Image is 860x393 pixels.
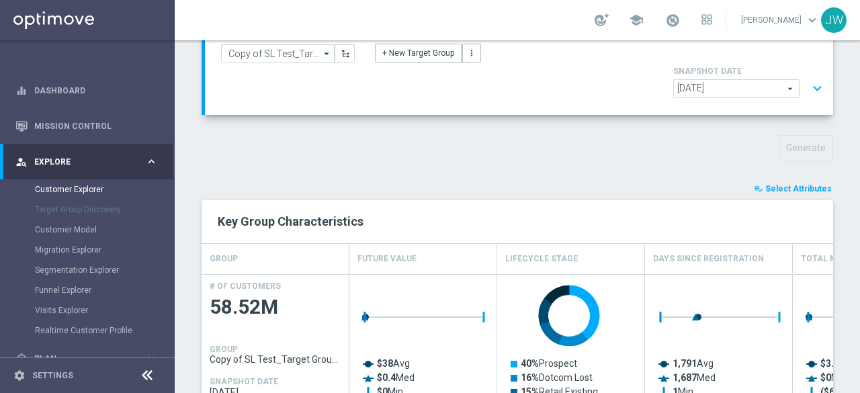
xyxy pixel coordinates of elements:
[653,247,764,271] h4: Days Since Registration
[15,85,28,97] i: equalizer
[35,245,140,255] a: Migration Explorer
[15,108,158,144] div: Mission Control
[377,358,410,369] text: Avg
[673,372,716,383] text: Med
[505,247,578,271] h4: Lifecycle Stage
[357,247,417,271] h4: Future Value
[15,121,159,132] button: Mission Control
[35,184,140,195] a: Customer Explorer
[35,179,173,200] div: Customer Explorer
[820,372,831,383] tspan: $0
[15,353,159,364] button: gps_fixed Plan keyboard_arrow_right
[521,358,577,369] text: Prospect
[377,372,396,383] tspan: $0.4
[34,108,158,144] a: Mission Control
[15,85,159,96] button: equalizer Dashboard
[467,48,476,58] i: more_vert
[15,73,158,108] div: Dashboard
[221,44,335,63] input: Copy of SL Test_Target Group_2024
[35,224,140,235] a: Customer Model
[35,220,173,240] div: Customer Model
[521,372,593,383] text: Dotcom Lost
[15,156,28,168] i: person_search
[820,372,850,383] text: Med
[210,345,238,354] h4: GROUP
[377,358,393,369] tspan: $38
[35,325,140,336] a: Realtime Customer Profile
[740,10,821,30] a: [PERSON_NAME]keyboard_arrow_down
[210,294,341,320] span: 58.52M
[462,44,481,62] button: more_vert
[210,281,281,291] h4: # OF CUSTOMERS
[35,320,173,341] div: Realtime Customer Profile
[35,265,140,275] a: Segmentation Explorer
[35,300,173,320] div: Visits Explorer
[210,354,341,365] span: Copy of SL Test_Target Group_2024
[35,285,140,296] a: Funnel Explorer
[32,372,73,380] a: Settings
[35,200,173,220] div: Target Group Discovery
[145,352,158,365] i: keyboard_arrow_right
[35,305,140,316] a: Visits Explorer
[673,372,697,383] tspan: 1,687
[13,369,26,382] i: settings
[629,13,644,28] span: school
[35,280,173,300] div: Funnel Explorer
[820,358,856,369] text: Avg
[34,158,145,166] span: Explore
[779,135,833,161] button: Generate
[218,214,817,230] h2: Key Group Characteristics
[210,377,278,386] h4: SNAPSHOT DATE
[375,44,462,62] button: + New Target Group
[15,353,145,365] div: Plan
[805,13,820,28] span: keyboard_arrow_down
[320,45,334,62] i: arrow_drop_down
[752,181,833,196] button: playlist_add_check Select Attributes
[15,157,159,167] button: person_search Explore keyboard_arrow_right
[673,358,697,369] tspan: 1,791
[210,247,238,271] h4: GROUP
[521,358,539,369] tspan: 40%
[673,67,828,76] h4: SNAPSHOT DATE
[521,372,539,383] tspan: 16%
[35,260,173,280] div: Segmentation Explorer
[221,28,817,101] div: TARGET GROUP arrow_drop_down + New Target Group more_vert SNAPSHOT DATE arrow_drop_down expand_more
[35,240,173,260] div: Migration Explorer
[34,355,145,363] span: Plan
[754,184,763,193] i: playlist_add_check
[765,184,832,193] span: Select Attributes
[15,156,145,168] div: Explore
[673,358,714,369] text: Avg
[808,76,827,101] button: expand_more
[15,353,28,365] i: gps_fixed
[34,73,158,108] a: Dashboard
[145,155,158,168] i: keyboard_arrow_right
[820,358,840,369] tspan: $3.4
[821,7,847,33] div: JW
[377,372,415,383] text: Med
